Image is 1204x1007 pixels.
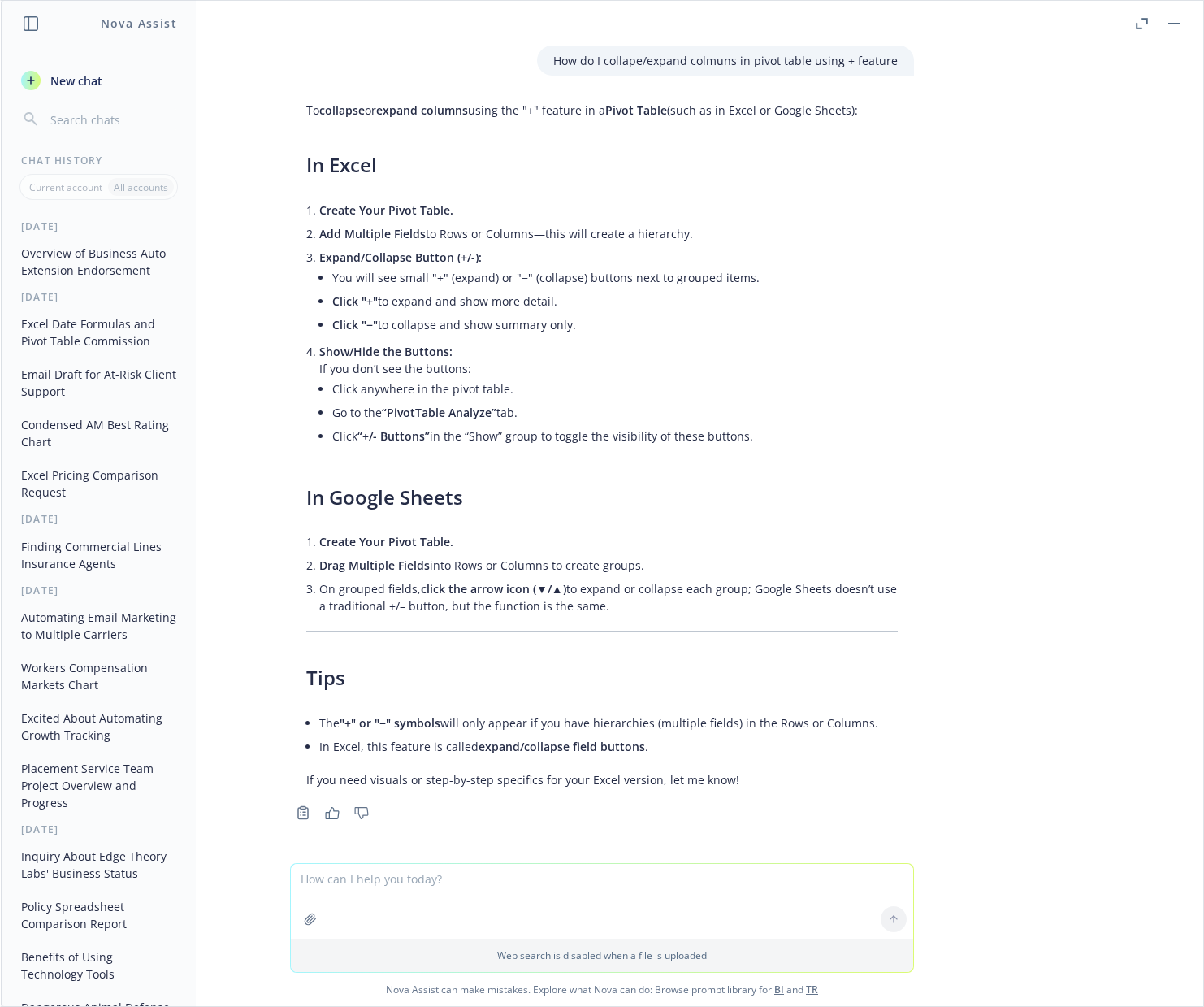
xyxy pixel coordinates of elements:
h3: In Google Sheets [306,484,898,511]
li: into Rows or Columns to create groups. [319,553,898,577]
li: On grouped fields, to expand or collapse each group; Google Sheets doesn’t use a traditional +/– ... [319,577,898,618]
li: Click anywhere in the pivot table. [332,377,898,401]
a: BI [774,983,784,996]
span: Pivot Table [605,102,667,118]
div: [DATE] [2,290,196,304]
input: Search chats [47,108,176,131]
div: [DATE] [2,584,196,597]
p: All accounts [114,180,168,194]
span: “PivotTable Analyze” [382,405,496,420]
span: expand/collapse field buttons [479,739,645,754]
div: [DATE] [2,512,196,526]
svg: Copy to clipboard [296,805,310,820]
div: [DATE] [2,219,196,233]
li: to collapse and show summary only. [332,313,898,336]
li: Go to the tab. [332,401,898,424]
button: Placement Service Team Project Overview and Progress [15,755,183,816]
button: New chat [15,66,183,95]
span: Click "+" [332,293,378,309]
span: Add Multiple Fields [319,226,426,241]
span: expand columns [376,102,468,118]
li: In Excel, this feature is called . [319,735,898,758]
span: Create Your Pivot Table. [319,202,453,218]
button: Email Draft for At-Risk Client Support [15,361,183,405]
p: If you need visuals or step-by-step specifics for your Excel version, let me know! [306,771,898,788]
span: Show/Hide the Buttons: [319,344,453,359]
button: Workers Compensation Markets Chart [15,654,183,698]
span: collapse [319,102,365,118]
span: Create Your Pivot Table. [319,534,453,549]
li: The will only appear if you have hierarchies (multiple fields) in the Rows or Columns. [319,711,898,735]
span: Expand/Collapse Button (+/-): [319,250,482,265]
button: Excel Pricing Comparison Request [15,462,183,506]
p: To or using the "+" feature in a (such as in Excel or Google Sheets): [306,102,898,119]
span: Nova Assist can make mistakes. Explore what Nova can do: Browse prompt library for and [7,973,1197,1006]
button: Condensed AM Best Rating Chart [15,411,183,455]
button: Thumbs down [349,801,375,824]
span: "+" or "−" symbols [340,715,440,731]
span: New chat [47,72,102,89]
button: Finding Commercial Lines Insurance Agents [15,533,183,577]
span: click the arrow icon (▼/▲) [421,581,566,597]
li: to expand and show more detail. [332,289,898,313]
li: to Rows or Columns—this will create a hierarchy. [319,222,898,245]
p: How do I collape/expand colmuns in pivot table using + feature [553,52,898,69]
button: Excited About Automating Growth Tracking [15,705,183,749]
li: Click in the “Show” group to toggle the visibility of these buttons. [332,424,898,448]
div: [DATE] [2,823,196,836]
button: Automating Email Marketing to Multiple Carriers [15,604,183,648]
p: Current account [29,180,102,194]
li: You will see small "+" (expand) or "−" (collapse) buttons next to grouped items. [332,266,898,289]
button: Benefits of Using Technology Tools [15,944,183,987]
span: Drag Multiple Fields [319,558,430,573]
h1: Nova Assist [101,15,177,32]
h3: Tips [306,664,898,692]
button: Inquiry About Edge Theory Labs' Business Status [15,843,183,887]
h3: In Excel [306,151,898,179]
span: “+/- Buttons” [357,428,430,444]
span: Click "−" [332,317,378,332]
button: Policy Spreadsheet Comparison Report [15,893,183,937]
button: Excel Date Formulas and Pivot Table Commission [15,310,183,354]
button: Overview of Business Auto Extension Endorsement [15,240,183,284]
p: Web search is disabled when a file is uploaded [301,948,903,962]
a: TR [806,983,818,996]
li: If you don’t see the buttons: [319,340,898,451]
div: Chat History [2,154,196,167]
